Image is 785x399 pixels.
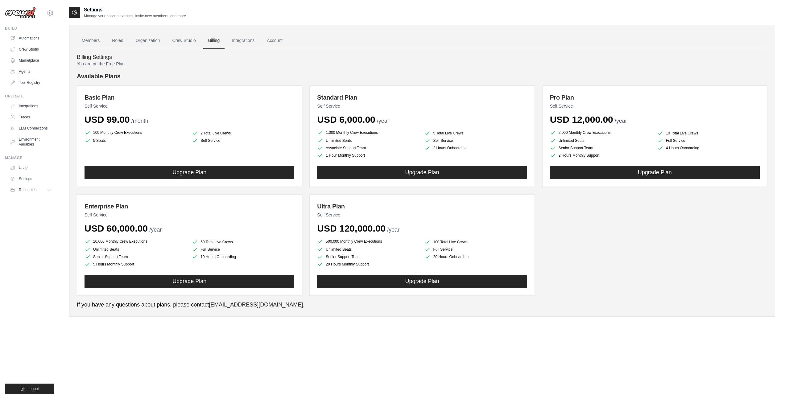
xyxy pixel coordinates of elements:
span: USD 6,000.00 [317,114,375,125]
img: Logo [5,7,36,19]
a: Agents [7,67,54,76]
a: LLM Connections [7,123,54,133]
a: Settings [7,174,54,184]
h4: Billing Settings [77,54,767,61]
p: Manage your account settings, invite new members, and more. [84,14,187,19]
li: 4 Hours Onboarding [657,145,760,151]
li: Full Service [424,246,527,253]
button: Upgrade Plan [317,275,527,288]
a: Members [77,32,105,49]
button: Upgrade Plan [317,166,527,179]
div: Build [5,26,54,31]
button: Logout [5,384,54,394]
h2: Settings [84,6,187,14]
p: Self Service [550,103,760,109]
li: Senior Support Team [550,145,652,151]
span: /year [149,227,162,233]
li: Unlimited Seats [85,246,187,253]
li: Unlimited Seats [317,246,419,253]
li: 20 Hours Monthly Support [317,261,419,267]
h3: Standard Plan [317,93,527,102]
h3: Enterprise Plan [85,202,294,211]
a: Crew Studio [7,44,54,54]
a: Crew Studio [167,32,201,49]
span: Logout [27,386,39,391]
li: 100 Total Live Crews [424,239,527,245]
li: 5 Hours Monthly Support [85,261,187,267]
button: Upgrade Plan [85,166,294,179]
li: 10 Hours Onboarding [192,254,294,260]
a: Integrations [227,32,259,49]
li: 2 Hours Onboarding [424,145,527,151]
span: /year [377,118,389,124]
a: Environment Variables [7,134,54,149]
li: 10,000 Monthly Crew Executions [85,238,187,245]
button: Upgrade Plan [85,275,294,288]
li: 1 Hour Monthly Support [317,152,419,158]
a: Organization [130,32,165,49]
a: Traces [7,112,54,122]
button: Upgrade Plan [550,166,760,179]
li: Senior Support Team [85,254,187,260]
h4: Available Plans [77,72,767,80]
a: Marketplace [7,56,54,65]
p: If you have any questions about plans, please contact . [77,301,767,309]
h3: Ultra Plan [317,202,527,211]
h3: Pro Plan [550,93,760,102]
a: Tool Registry [7,78,54,88]
li: Unlimited Seats [550,138,652,144]
span: USD 60,000.00 [85,223,148,233]
a: Billing [203,32,225,49]
li: Senior Support Team [317,254,419,260]
p: Self Service [317,212,527,218]
li: Unlimited Seats [317,138,419,144]
p: Self Service [317,103,527,109]
li: 50 Total Live Crews [192,239,294,245]
a: Roles [107,32,128,49]
li: 2 Hours Monthly Support [550,152,652,158]
li: 5 Seats [85,138,187,144]
li: 1,000 Monthly Crew Executions [317,129,419,136]
li: 2 Total Live Crews [192,130,294,136]
p: Self Service [85,103,294,109]
button: Resources [7,185,54,195]
li: Full Service [192,246,294,253]
p: Self Service [85,212,294,218]
p: You are on the Free Plan [77,61,767,67]
li: 5 Total Live Crews [424,130,527,136]
div: Operate [5,94,54,99]
li: 500,000 Monthly Crew Executions [317,238,419,245]
span: USD 99.00 [85,114,130,125]
a: Usage [7,163,54,173]
li: 100 Monthly Crew Executions [85,129,187,136]
span: /year [387,227,399,233]
li: Full Service [657,138,760,144]
a: Account [262,32,287,49]
span: /month [131,118,148,124]
li: Associate Support Team [317,145,419,151]
span: USD 120,000.00 [317,223,386,233]
li: 10 Total Live Crews [657,130,760,136]
span: /year [615,118,627,124]
a: Integrations [7,101,54,111]
span: USD 12,000.00 [550,114,613,125]
span: Resources [19,187,36,192]
li: 20 Hours Onboarding [424,254,527,260]
h3: Basic Plan [85,93,294,102]
div: Manage [5,155,54,160]
li: Self Service [424,138,527,144]
a: [EMAIL_ADDRESS][DOMAIN_NAME] [209,302,303,308]
li: Self Service [192,138,294,144]
a: Automations [7,33,54,43]
li: 2,000 Monthly Crew Executions [550,129,652,136]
